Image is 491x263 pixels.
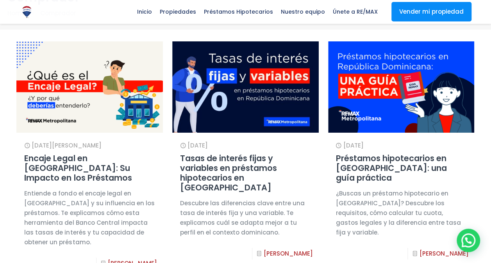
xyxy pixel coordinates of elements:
[419,249,468,258] a: [PERSON_NAME]
[24,153,132,183] a: Encaje Legal en [GEOGRAPHIC_DATA]: Su Impacto en los Préstamos
[277,6,329,18] span: Nuestro equipo
[156,6,200,18] span: Propiedades
[343,141,364,149] span: [DATE]
[200,6,277,18] span: Préstamos Hipotecarios
[133,6,156,18] span: Inicio
[180,198,311,237] div: Descubre las diferencias clave entre una tasa de interés fija y una variable. Te explicamos cuál ...
[391,2,471,21] a: Vender mi propiedad
[24,188,155,247] div: Entiende a fondo el encaje legal en [GEOGRAPHIC_DATA] y su influencia en los préstamos. Te explic...
[336,153,447,183] a: Préstamos hipotecarios en [GEOGRAPHIC_DATA]: una guía práctica
[16,41,163,133] img: El encaje legal en República Dominicana explicado con un gráfico de un banco regulador sobre mone...
[172,41,319,133] img: prestamos con tasas fijas o variables en República Dominicana
[32,141,101,149] span: [DATE][PERSON_NAME]
[328,41,475,133] img: una persona mostrando un libro de guía práctica para adquirir un préstamo hipotecario en rd
[20,5,34,19] img: Logo de REMAX
[329,6,382,18] span: Únete a RE/MAX
[187,141,208,149] span: [DATE]
[264,249,313,258] a: [PERSON_NAME]
[336,188,467,237] div: ¿Buscas un préstamo hipotecario en [GEOGRAPHIC_DATA]? Descubre los requisitos, cómo calcular tu c...
[180,153,277,193] a: Tasas de interés fijas y variables en préstamos hipotecarios en [GEOGRAPHIC_DATA]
